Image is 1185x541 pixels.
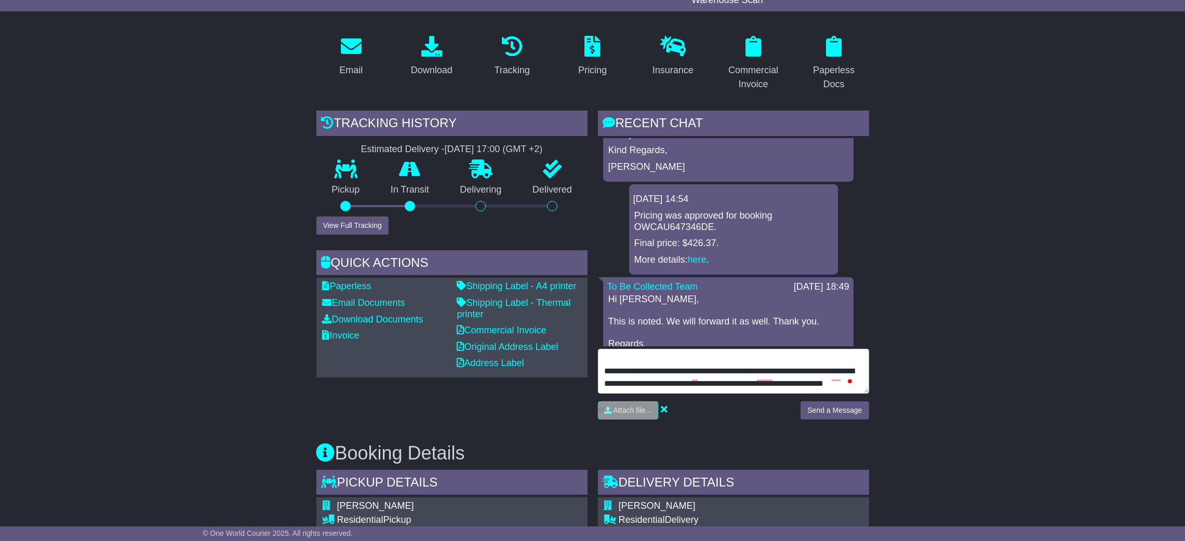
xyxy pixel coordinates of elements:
[571,32,614,81] a: Pricing
[608,294,848,361] p: Hi [PERSON_NAME], This is noted. We will forward it as well. Thank you. Regards, Aira
[634,238,833,249] p: Final price: $426.37.
[337,515,383,525] span: Residential
[316,111,588,139] div: Tracking history
[718,32,789,95] a: Commercial Invoice
[517,184,588,196] p: Delivered
[445,144,543,155] div: [DATE] 17:00 (GMT +2)
[607,281,698,292] a: To Be Collected Team
[457,297,571,319] a: Shipping Label - Thermal printer
[494,63,529,77] div: Tracking
[619,501,696,511] span: [PERSON_NAME]
[457,325,547,335] a: Commercial Invoice
[339,63,363,77] div: Email
[598,111,869,139] div: RECENT CHAT
[316,184,376,196] p: Pickup
[323,330,360,341] a: Invoice
[634,254,833,266] p: More details: .
[337,515,496,526] div: Pickup
[688,254,707,265] a: here
[404,32,459,81] a: Download
[457,358,524,368] a: Address Label
[316,470,588,498] div: Pickup Details
[457,342,558,352] a: Original Address Label
[316,250,588,278] div: Quick Actions
[633,194,834,205] div: [DATE] 14:54
[619,515,665,525] span: Residential
[323,297,405,308] a: Email Documents
[646,32,700,81] a: Insurance
[487,32,536,81] a: Tracking
[794,281,849,293] div: [DATE] 18:49
[806,63,862,91] div: Paperless Docs
[578,63,607,77] div: Pricing
[598,470,869,498] div: Delivery Details
[316,443,869,464] h3: Booking Details
[608,161,848,173] p: [PERSON_NAME]
[598,349,869,394] textarea: To enrich screen reader interactions, please activate Accessibility in Grammarly extension settings
[203,529,353,537] span: © One World Courier 2025. All rights reserved.
[323,314,423,324] a: Download Documents
[653,63,694,77] div: Insurance
[801,401,869,420] button: Send a Message
[445,184,517,196] p: Delivering
[725,63,782,91] div: Commercial Invoice
[332,32,369,81] a: Email
[608,145,848,156] p: Kind Regards,
[337,501,414,511] span: [PERSON_NAME]
[634,210,833,233] p: Pricing was approved for booking OWCAU647346DE.
[457,281,577,291] a: Shipping Label - A4 printer
[375,184,445,196] p: In Transit
[316,144,588,155] div: Estimated Delivery -
[316,217,389,235] button: View Full Tracking
[323,281,371,291] a: Paperless
[411,63,452,77] div: Download
[799,32,869,95] a: Paperless Docs
[619,515,777,526] div: Delivery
